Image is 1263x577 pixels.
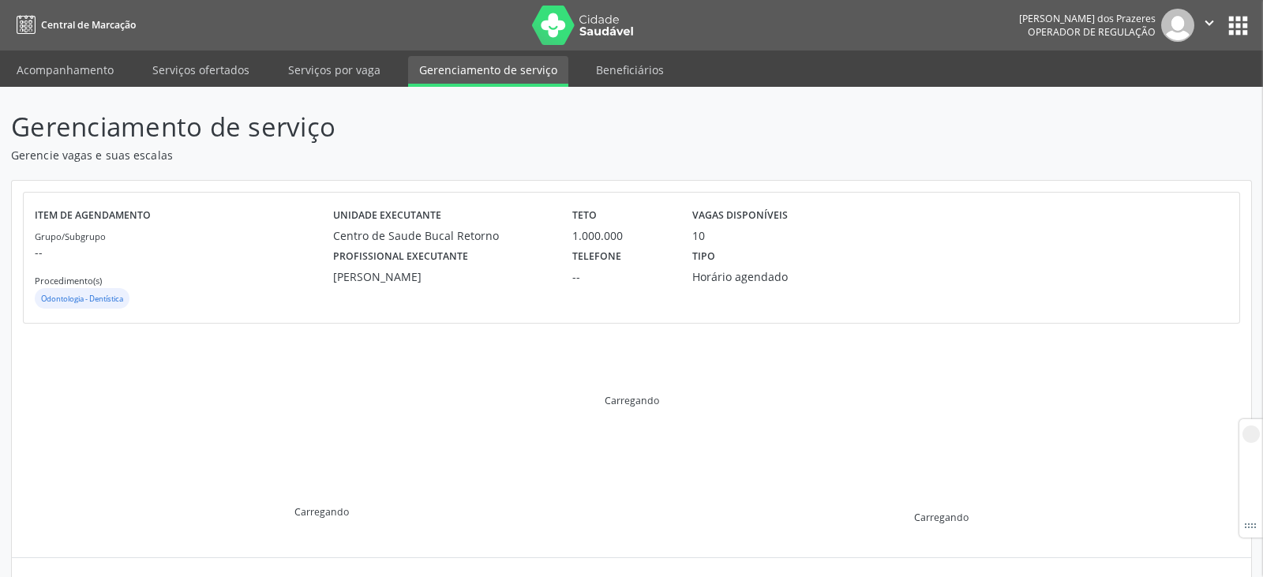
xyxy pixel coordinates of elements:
div: Centro de Saude Bucal Retorno [333,227,550,244]
label: Teto [572,204,597,228]
span: Central de Marcação [41,18,136,32]
label: Vagas disponíveis [692,204,788,228]
p: Gerencie vagas e suas escalas [11,147,879,163]
div: [PERSON_NAME] dos Prazeres [1019,12,1156,25]
a: Beneficiários [585,56,675,84]
div: -- [572,268,670,285]
button:  [1194,9,1224,42]
small: Grupo/Subgrupo [35,230,106,242]
p: -- [35,244,333,260]
p: Gerenciamento de serviço [11,107,879,147]
small: Odontologia - Dentística [41,294,123,304]
div: 10 [692,227,705,244]
a: Serviços ofertados [141,56,260,84]
i:  [1201,14,1218,32]
div: Carregando [914,511,969,524]
div: Carregando [605,394,659,407]
div: [PERSON_NAME] [333,268,550,285]
span: Operador de regulação [1028,25,1156,39]
a: Acompanhamento [6,56,125,84]
label: Telefone [572,244,621,268]
label: Profissional executante [333,244,468,268]
label: Tipo [692,244,715,268]
label: Unidade executante [333,204,441,228]
div: 1.000.000 [572,227,670,244]
img: img [1161,9,1194,42]
a: Central de Marcação [11,12,136,38]
a: Gerenciamento de serviço [408,56,568,87]
small: Procedimento(s) [35,275,102,287]
label: Item de agendamento [35,204,151,228]
div: Carregando [294,505,349,519]
button: apps [1224,12,1252,39]
div: Horário agendado [692,268,850,285]
a: Serviços por vaga [277,56,392,84]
